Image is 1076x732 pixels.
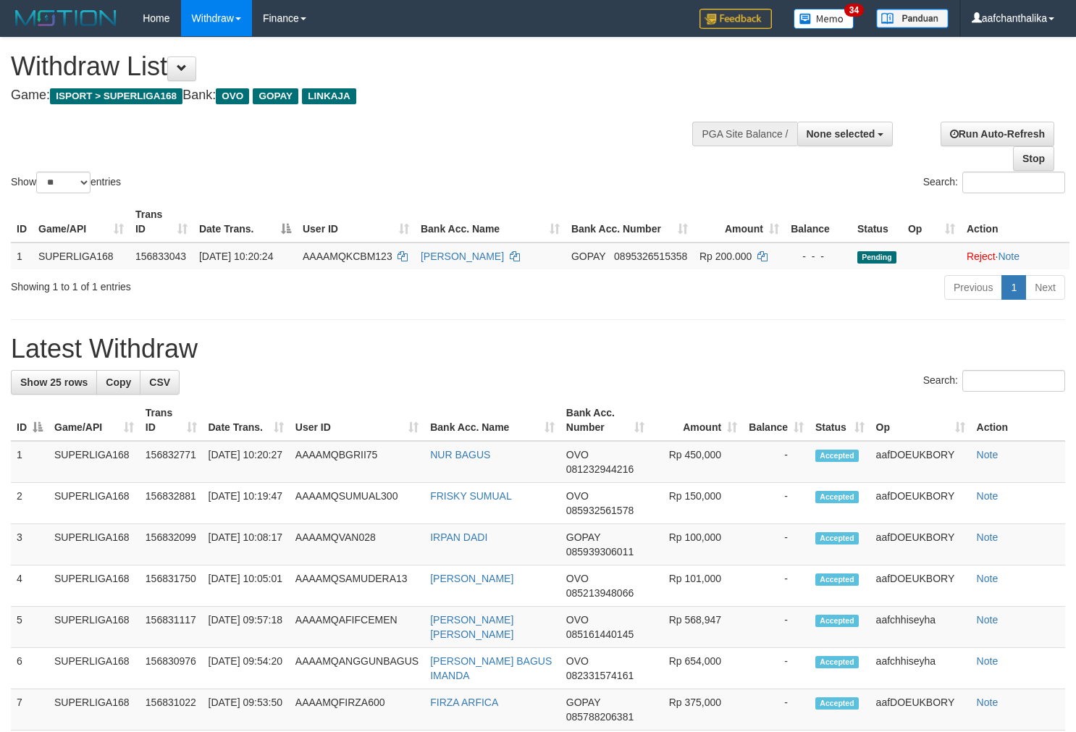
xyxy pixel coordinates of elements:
input: Search: [962,172,1065,193]
td: Rp 100,000 [650,524,743,565]
td: aafDOEUKBORY [870,565,971,607]
td: 2 [11,483,49,524]
td: SUPERLIGA168 [49,689,140,731]
a: Previous [944,275,1002,300]
a: FRISKY SUMUAL [430,490,512,502]
th: Op: activate to sort column ascending [902,201,961,243]
td: SUPERLIGA168 [49,441,140,483]
a: Note [998,251,1020,262]
th: Date Trans.: activate to sort column ascending [203,400,290,441]
span: OVO [566,614,589,626]
td: 5 [11,607,49,648]
a: CSV [140,370,180,395]
img: Button%20Memo.svg [794,9,854,29]
span: LINKAJA [302,88,356,104]
td: [DATE] 09:54:20 [203,648,290,689]
span: GOPAY [253,88,298,104]
th: Balance [785,201,852,243]
td: SUPERLIGA168 [49,607,140,648]
span: Copy 085213948066 to clipboard [566,587,634,599]
td: Rp 450,000 [650,441,743,483]
img: panduan.png [876,9,949,28]
th: ID: activate to sort column descending [11,400,49,441]
span: Copy 085788206381 to clipboard [566,711,634,723]
h1: Withdraw List [11,52,703,81]
span: GOPAY [566,531,600,543]
a: 1 [1001,275,1026,300]
a: Note [977,614,999,626]
span: Copy 085161440145 to clipboard [566,628,634,640]
th: Amount: activate to sort column ascending [650,400,743,441]
th: Trans ID: activate to sort column ascending [130,201,193,243]
td: SUPERLIGA168 [49,483,140,524]
th: Bank Acc. Number: activate to sort column ascending [566,201,694,243]
th: User ID: activate to sort column ascending [290,400,424,441]
span: None selected [807,128,875,140]
td: SUPERLIGA168 [49,648,140,689]
a: Note [977,449,999,460]
span: OVO [566,449,589,460]
td: 1 [11,441,49,483]
a: Note [977,573,999,584]
td: 156831750 [140,565,203,607]
th: Bank Acc. Name: activate to sort column ascending [424,400,560,441]
select: Showentries [36,172,91,193]
th: ID [11,201,33,243]
td: aafchhiseyha [870,607,971,648]
a: Note [977,697,999,708]
a: Note [977,531,999,543]
td: - [743,648,810,689]
th: Status: activate to sort column ascending [810,400,870,441]
span: ISPORT > SUPERLIGA168 [50,88,182,104]
div: PGA Site Balance / [692,122,797,146]
th: Action [961,201,1069,243]
th: Status [852,201,902,243]
span: Accepted [815,573,859,586]
td: - [743,607,810,648]
td: SUPERLIGA168 [33,243,130,269]
td: 156831117 [140,607,203,648]
th: Amount: activate to sort column ascending [694,201,785,243]
span: Copy 081232944216 to clipboard [566,463,634,475]
td: 156832771 [140,441,203,483]
td: AAAAMQANGGUNBAGUS [290,648,424,689]
span: Copy 082331574161 to clipboard [566,670,634,681]
span: CSV [149,376,170,388]
span: [DATE] 10:20:24 [199,251,273,262]
img: MOTION_logo.png [11,7,121,29]
td: - [743,483,810,524]
td: · [961,243,1069,269]
td: 4 [11,565,49,607]
td: AAAAMQSUMUAL300 [290,483,424,524]
a: FIRZA ARFICA [430,697,498,708]
td: aafDOEUKBORY [870,441,971,483]
a: [PERSON_NAME] [PERSON_NAME] [430,614,513,640]
a: Show 25 rows [11,370,97,395]
span: Copy 0895326515358 to clipboard [614,251,687,262]
span: OVO [566,573,589,584]
th: Game/API: activate to sort column ascending [33,201,130,243]
td: [DATE] 09:57:18 [203,607,290,648]
td: Rp 654,000 [650,648,743,689]
td: aafDOEUKBORY [870,524,971,565]
h4: Game: Bank: [11,88,703,103]
td: Rp 375,000 [650,689,743,731]
a: Copy [96,370,140,395]
a: Run Auto-Refresh [941,122,1054,146]
th: Game/API: activate to sort column ascending [49,400,140,441]
a: IRPAN DADI [430,531,487,543]
span: Pending [857,251,896,264]
td: [DATE] 10:05:01 [203,565,290,607]
th: Balance: activate to sort column ascending [743,400,810,441]
td: 1 [11,243,33,269]
span: Accepted [815,615,859,627]
a: Note [977,490,999,502]
td: AAAAMQBGRII75 [290,441,424,483]
a: [PERSON_NAME] [430,573,513,584]
td: aafchhiseyha [870,648,971,689]
span: GOPAY [566,697,600,708]
th: User ID: activate to sort column ascending [297,201,415,243]
th: Date Trans.: activate to sort column descending [193,201,297,243]
td: 156832881 [140,483,203,524]
span: 156833043 [135,251,186,262]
